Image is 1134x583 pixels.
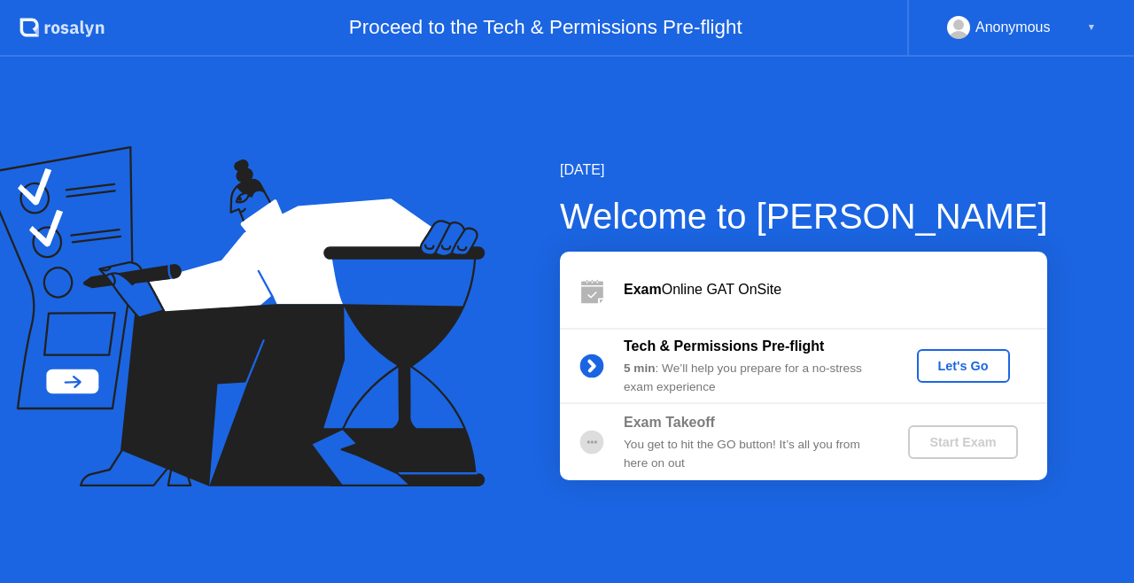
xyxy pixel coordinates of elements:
div: Online GAT OnSite [624,279,1047,300]
button: Let's Go [917,349,1010,383]
div: You get to hit the GO button! It’s all you from here on out [624,436,879,472]
div: : We’ll help you prepare for a no-stress exam experience [624,360,879,396]
div: ▼ [1087,16,1096,39]
div: Welcome to [PERSON_NAME] [560,190,1048,243]
b: Tech & Permissions Pre-flight [624,338,824,354]
b: 5 min [624,361,656,375]
div: Start Exam [915,435,1010,449]
button: Start Exam [908,425,1017,459]
b: Exam Takeoff [624,415,715,430]
b: Exam [624,282,662,297]
div: Anonymous [975,16,1051,39]
div: [DATE] [560,159,1048,181]
div: Let's Go [924,359,1003,373]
